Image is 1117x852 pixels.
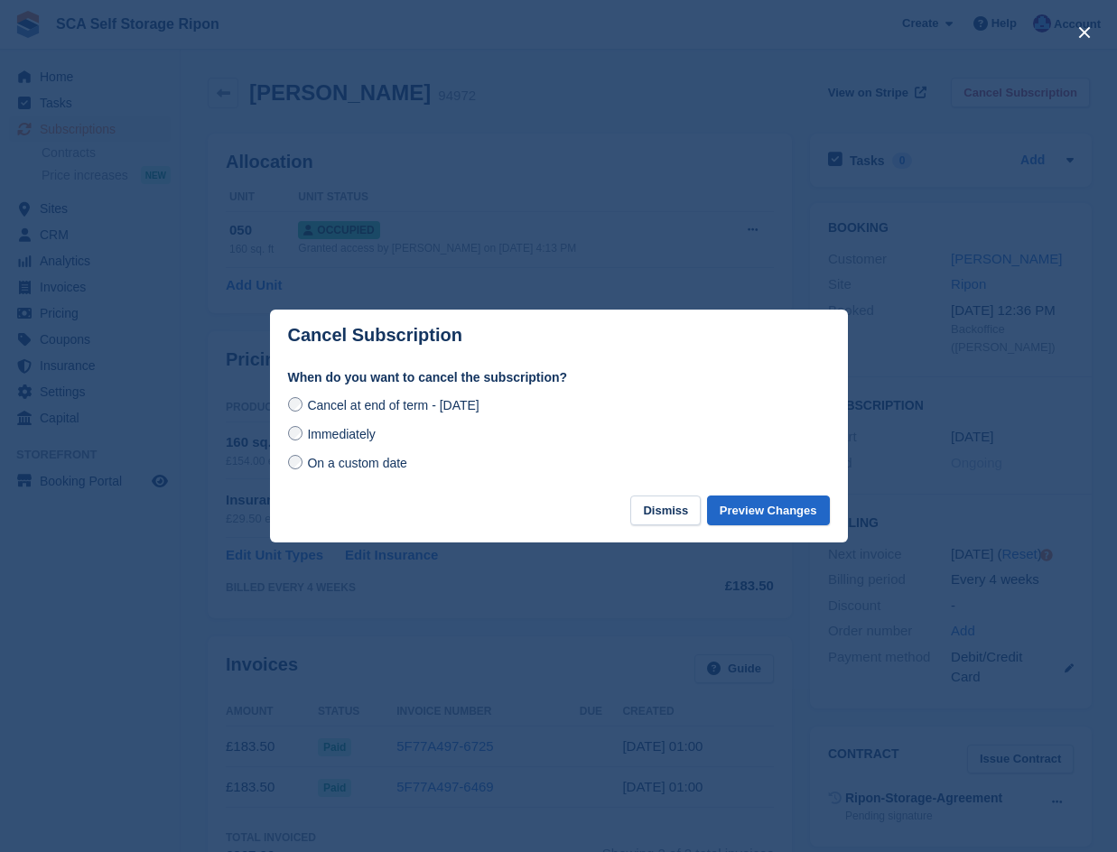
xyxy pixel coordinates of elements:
[630,495,701,525] button: Dismiss
[288,426,303,440] input: Immediately
[307,456,407,470] span: On a custom date
[307,398,479,412] span: Cancel at end of term - [DATE]
[1070,18,1099,47] button: close
[288,368,830,387] label: When do you want to cancel the subscription?
[288,397,303,412] input: Cancel at end of term - [DATE]
[288,455,303,469] input: On a custom date
[307,427,375,441] span: Immediately
[707,495,830,525] button: Preview Changes
[288,325,462,346] p: Cancel Subscription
